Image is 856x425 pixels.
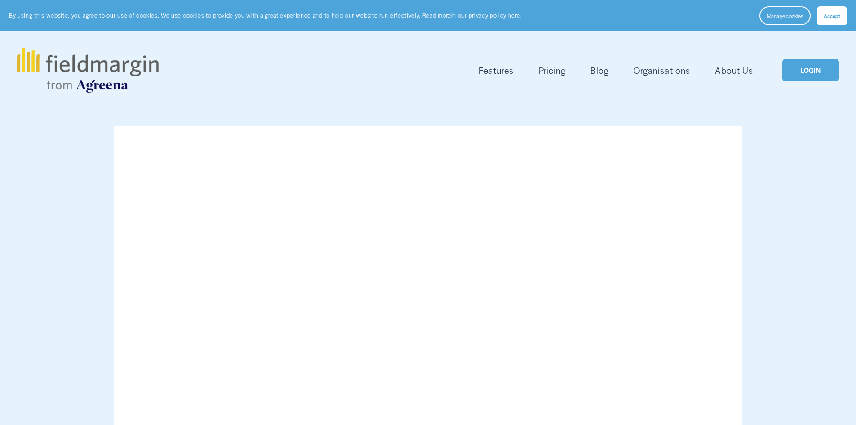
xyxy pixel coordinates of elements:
button: Accept [817,6,847,25]
img: fieldmargin.com [17,48,158,93]
button: Manage cookies [759,6,811,25]
span: Manage cookies [767,12,803,19]
span: Features [479,64,514,77]
a: Blog [590,63,609,78]
a: About Us [715,63,753,78]
a: LOGIN [782,59,839,82]
a: Organisations [634,63,690,78]
a: folder dropdown [479,63,514,78]
span: Accept [824,12,840,19]
a: in our privacy policy here [451,11,520,19]
p: By using this website, you agree to our use of cookies. We use cookies to provide you with a grea... [9,11,522,20]
a: Pricing [539,63,566,78]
